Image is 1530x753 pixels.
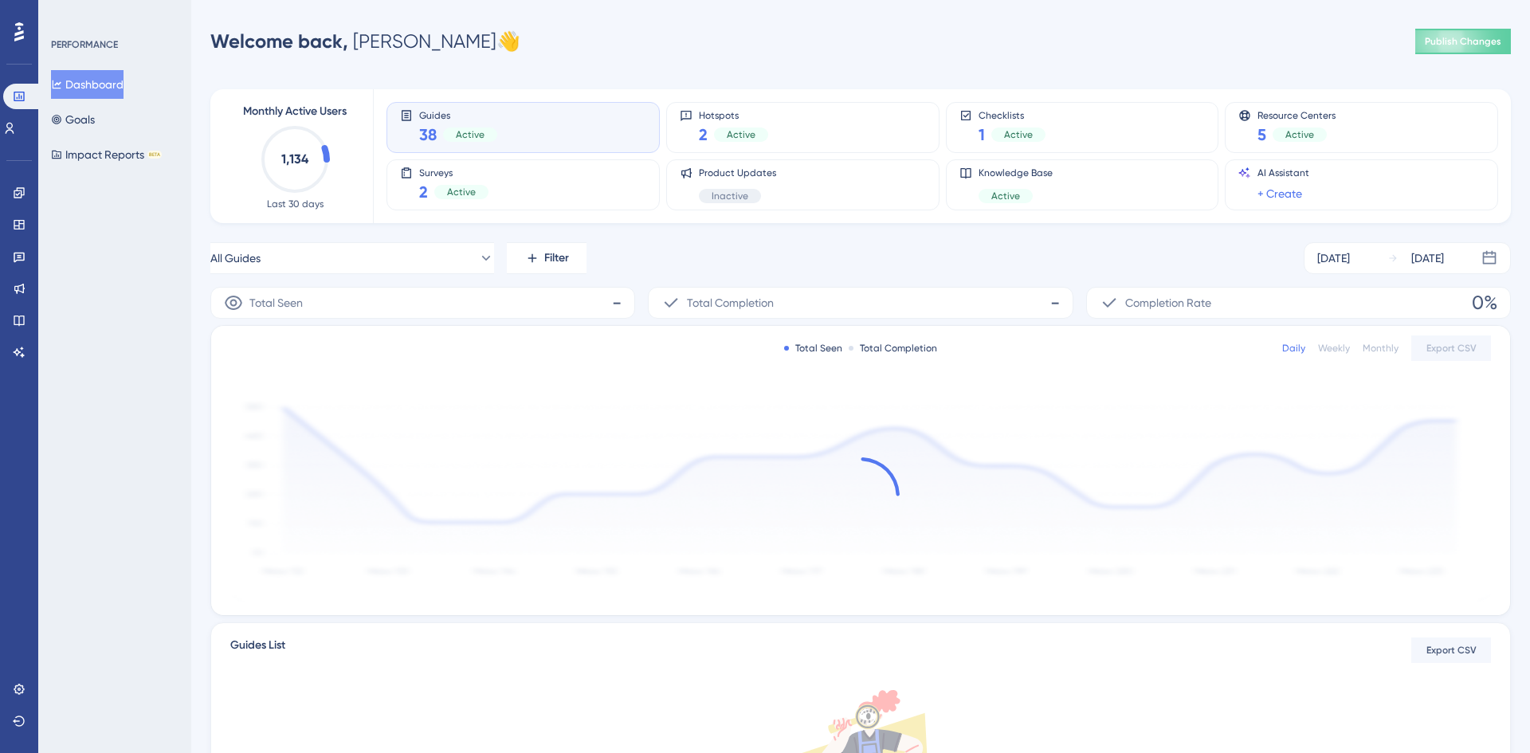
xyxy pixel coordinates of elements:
button: Publish Changes [1415,29,1511,54]
span: AI Assistant [1257,167,1309,179]
span: Publish Changes [1425,35,1501,48]
span: Export CSV [1426,644,1477,657]
span: Product Updates [699,167,776,179]
div: Weekly [1318,342,1350,355]
span: 5 [1257,124,1266,146]
button: All Guides [210,242,494,274]
span: Checklists [979,109,1045,120]
button: Dashboard [51,70,124,99]
span: 2 [419,181,428,203]
span: Monthly Active Users [243,102,347,121]
div: [PERSON_NAME] 👋 [210,29,520,54]
span: All Guides [210,249,261,268]
span: Active [456,128,484,141]
span: Total Seen [249,293,303,312]
span: Active [1004,128,1033,141]
span: Filter [544,249,569,268]
div: Daily [1282,342,1305,355]
span: - [612,290,622,316]
span: Active [1285,128,1314,141]
div: [DATE] [1317,249,1350,268]
span: Welcome back, [210,29,348,53]
span: 1 [979,124,985,146]
button: Filter [507,242,586,274]
span: 38 [419,124,437,146]
button: Goals [51,105,95,134]
div: [DATE] [1411,249,1444,268]
div: PERFORMANCE [51,38,118,51]
span: Hotspots [699,109,768,120]
span: Active [727,128,755,141]
button: Impact ReportsBETA [51,140,162,169]
text: 1,134 [281,151,309,167]
button: Export CSV [1411,335,1491,361]
div: Total Seen [784,342,842,355]
span: Guides [419,109,497,120]
button: Export CSV [1411,637,1491,663]
div: Total Completion [849,342,937,355]
span: Last 30 days [267,198,324,210]
div: BETA [147,151,162,159]
a: + Create [1257,184,1302,203]
span: Total Completion [687,293,774,312]
span: 2 [699,124,708,146]
span: Knowledge Base [979,167,1053,179]
span: Active [447,186,476,198]
span: Export CSV [1426,342,1477,355]
span: - [1050,290,1060,316]
span: Guides List [230,636,285,665]
span: Completion Rate [1125,293,1211,312]
span: Surveys [419,167,488,178]
span: Active [991,190,1020,202]
div: Monthly [1363,342,1399,355]
span: Inactive [712,190,748,202]
span: 0% [1472,290,1497,316]
span: Resource Centers [1257,109,1336,120]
